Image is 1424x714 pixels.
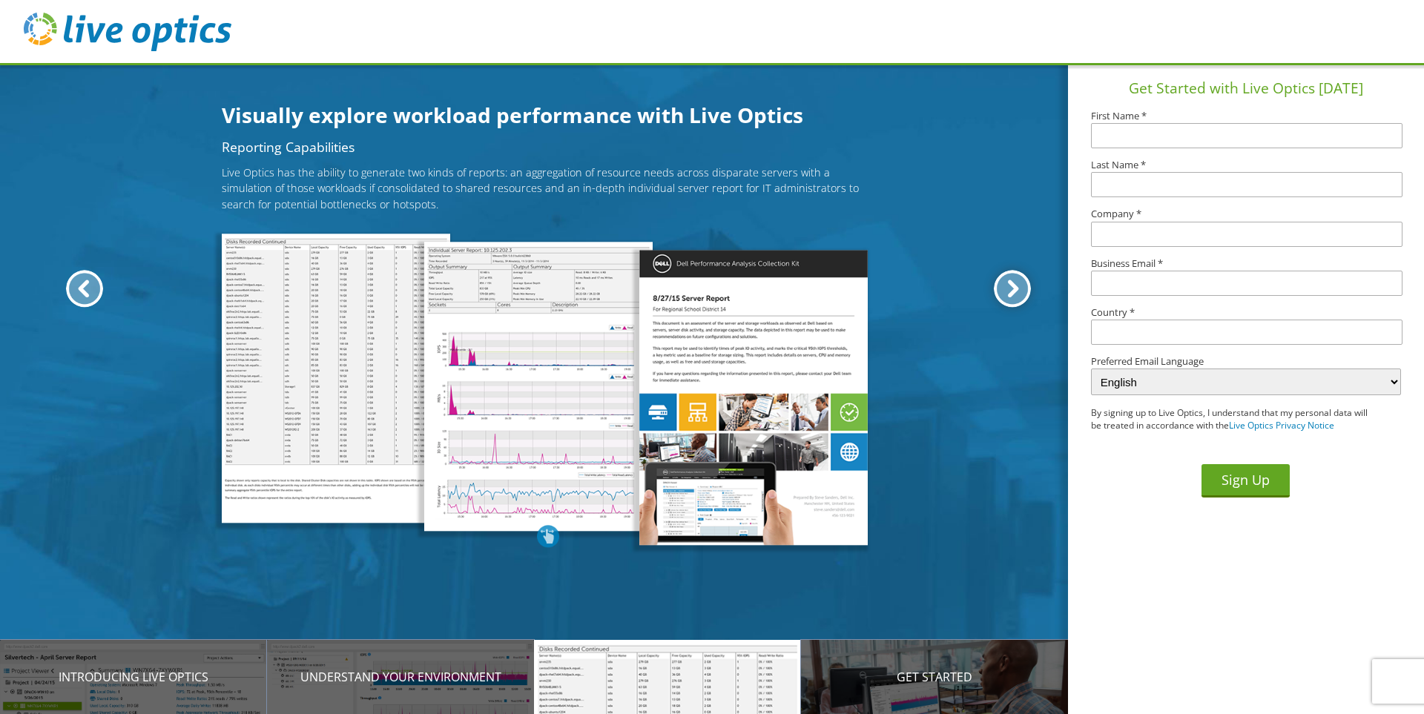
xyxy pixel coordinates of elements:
[801,668,1068,686] p: Get Started
[222,234,450,523] img: ViewHeaderThree
[1074,78,1418,99] h1: Get Started with Live Optics [DATE]
[222,165,874,213] p: Live Optics has the ability to generate two kinds of reports: an aggregation of resource needs ac...
[1091,259,1401,268] label: Business Email *
[222,99,874,130] h1: Visually explore workload performance with Live Optics
[1091,209,1401,219] label: Company *
[1091,357,1401,366] label: Preferred Email Language
[1201,464,1290,498] button: Sign Up
[424,242,653,531] img: ViewHeaderThree
[1091,407,1370,432] p: By signing up to Live Optics, I understand that my personal data will be treated in accordance wi...
[1091,111,1401,121] label: First Name *
[1091,160,1401,170] label: Last Name *
[639,250,868,545] img: ViewHeaderThree
[1091,308,1401,317] label: Country *
[1229,419,1334,432] a: Live Optics Privacy Notice
[24,13,231,51] img: live_optics_svg.svg
[222,141,874,154] h2: Reporting Capabilities
[267,668,534,686] p: Understand your environment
